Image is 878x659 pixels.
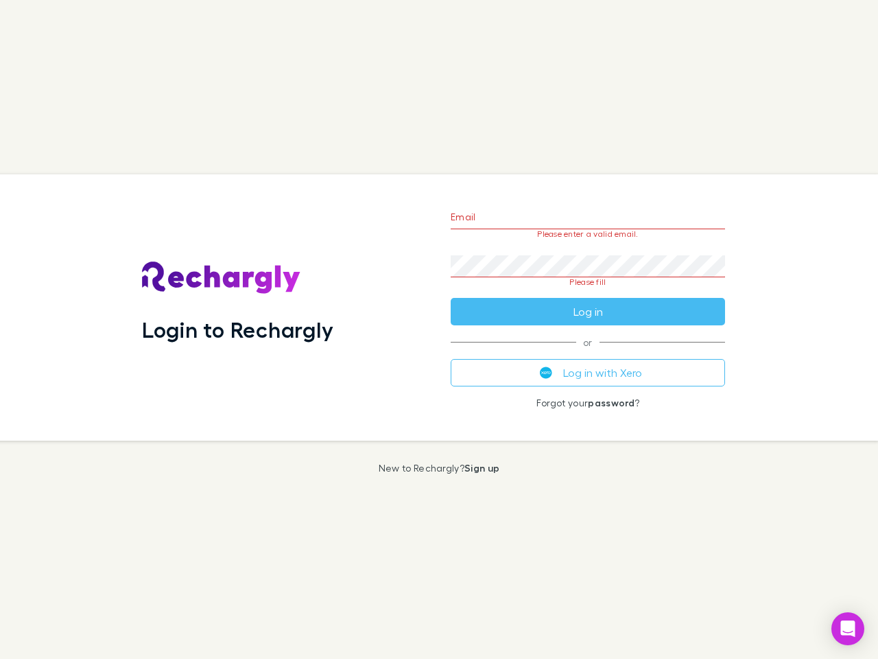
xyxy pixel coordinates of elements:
p: Please fill [451,277,725,287]
a: Sign up [464,462,499,474]
button: Log in with Xero [451,359,725,386]
button: Log in [451,298,725,325]
p: New to Rechargly? [379,463,500,474]
img: Xero's logo [540,367,552,379]
a: password [588,397,634,408]
div: Open Intercom Messenger [831,612,864,645]
p: Forgot your ? [451,397,725,408]
p: Please enter a valid email. [451,229,725,239]
h1: Login to Rechargly [142,316,333,343]
img: Rechargly's Logo [142,262,301,294]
